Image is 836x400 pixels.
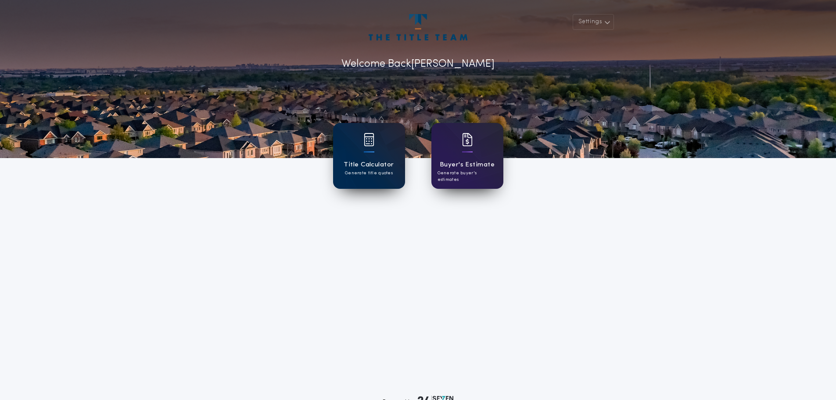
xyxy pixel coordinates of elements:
img: card icon [364,133,374,146]
p: Generate buyer's estimates [438,170,497,183]
button: Settings [573,14,614,30]
img: account-logo [369,14,467,40]
h1: Title Calculator [344,160,394,170]
a: card iconBuyer's EstimateGenerate buyer's estimates [431,123,503,189]
a: card iconTitle CalculatorGenerate title quotes [333,123,405,189]
p: Generate title quotes [345,170,393,177]
img: card icon [462,133,473,146]
h1: Buyer's Estimate [440,160,495,170]
p: Welcome Back [PERSON_NAME] [341,56,495,72]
